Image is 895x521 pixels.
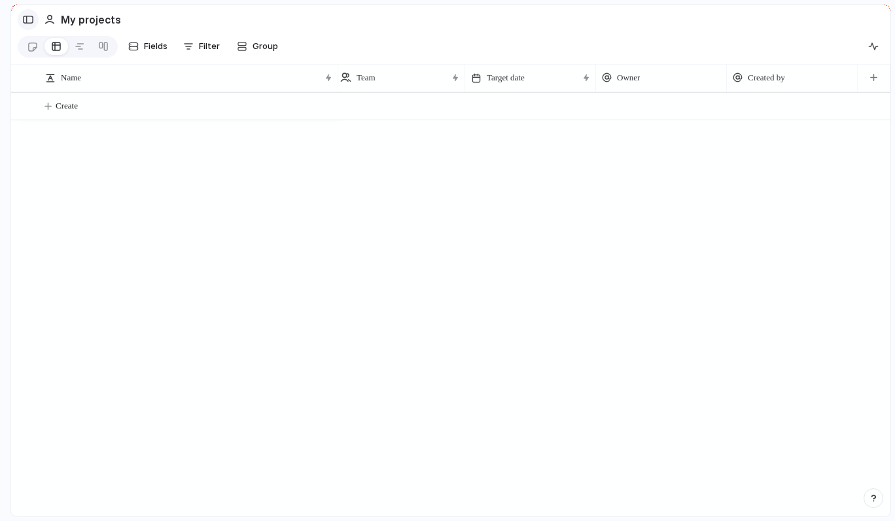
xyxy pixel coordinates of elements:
span: Create [56,99,78,112]
h2: My projects [61,12,121,27]
span: Team [357,71,376,84]
span: Group [253,40,278,53]
button: Group [230,36,285,57]
span: Owner [617,71,640,84]
span: Name [61,71,81,84]
span: Target date [487,71,525,84]
span: Filter [199,40,220,53]
button: Fields [123,36,173,57]
span: Created by [748,71,785,84]
span: Fields [144,40,167,53]
button: Filter [178,36,225,57]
